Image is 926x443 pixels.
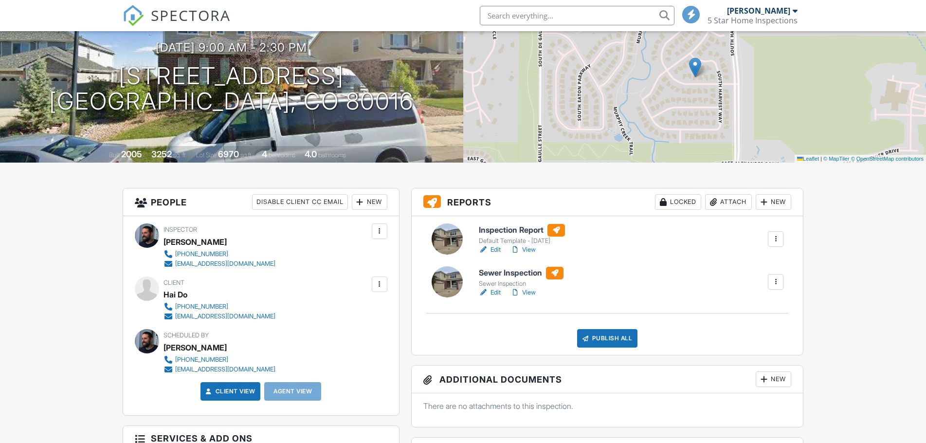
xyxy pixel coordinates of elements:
span: | [820,156,822,162]
span: Lot Size [196,151,217,159]
div: Sewer Inspection [479,280,563,288]
a: Edit [479,288,501,297]
a: © MapTiler [823,156,850,162]
span: sq. ft. [173,151,187,159]
h6: Inspection Report [479,224,565,237]
h3: Additional Documents [412,366,803,393]
div: 5 Star Home Inspections [708,16,798,25]
a: [EMAIL_ADDRESS][DOMAIN_NAME] [163,365,275,374]
div: 4 [262,149,267,159]
span: SPECTORA [151,5,231,25]
h3: People [123,188,399,216]
a: View [510,245,536,255]
span: Scheduled By [163,332,209,339]
div: [PERSON_NAME] [727,6,790,16]
img: Marker [689,57,701,77]
span: Client [163,279,184,286]
div: Publish All [577,329,638,348]
div: New [352,194,387,210]
a: Edit [479,245,501,255]
h3: [DATE] 9:00 am - 2:30 pm [156,41,307,54]
a: Sewer Inspection Sewer Inspection [479,267,563,288]
h1: [STREET_ADDRESS] [GEOGRAPHIC_DATA], CO 80016 [49,63,414,115]
a: Leaflet [797,156,819,162]
div: [EMAIL_ADDRESS][DOMAIN_NAME] [175,260,275,268]
div: New [756,194,791,210]
div: Locked [655,194,701,210]
div: [PHONE_NUMBER] [175,303,228,311]
a: © OpenStreetMap contributors [851,156,924,162]
h3: Reports [412,188,803,216]
p: There are no attachments to this inspection. [423,401,792,411]
div: [PERSON_NAME] [163,340,227,355]
div: New [756,371,791,387]
div: Attach [705,194,752,210]
a: [EMAIL_ADDRESS][DOMAIN_NAME] [163,259,275,269]
img: The Best Home Inspection Software - Spectora [123,5,144,26]
a: SPECTORA [123,13,231,34]
a: Client View [204,387,255,396]
a: [PHONE_NUMBER] [163,249,275,259]
div: Hai Do [163,287,187,302]
div: [PHONE_NUMBER] [175,356,228,364]
div: Default Template - [DATE] [479,237,565,245]
span: Built [109,151,120,159]
h6: Sewer Inspection [479,267,563,279]
div: Disable Client CC Email [252,194,348,210]
div: 4.0 [305,149,317,159]
a: [PHONE_NUMBER] [163,302,275,312]
span: bedrooms [269,151,295,159]
span: sq.ft. [240,151,253,159]
span: Inspector [163,226,197,233]
div: [EMAIL_ADDRESS][DOMAIN_NAME] [175,366,275,373]
div: [EMAIL_ADDRESS][DOMAIN_NAME] [175,313,275,320]
a: Inspection Report Default Template - [DATE] [479,224,565,245]
input: Search everything... [480,6,674,25]
span: bathrooms [318,151,346,159]
div: 2005 [121,149,142,159]
div: [PERSON_NAME] [163,235,227,249]
div: 3252 [151,149,172,159]
a: View [510,288,536,297]
a: [PHONE_NUMBER] [163,355,275,365]
a: [EMAIL_ADDRESS][DOMAIN_NAME] [163,312,275,321]
div: [PHONE_NUMBER] [175,250,228,258]
div: 6970 [218,149,239,159]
